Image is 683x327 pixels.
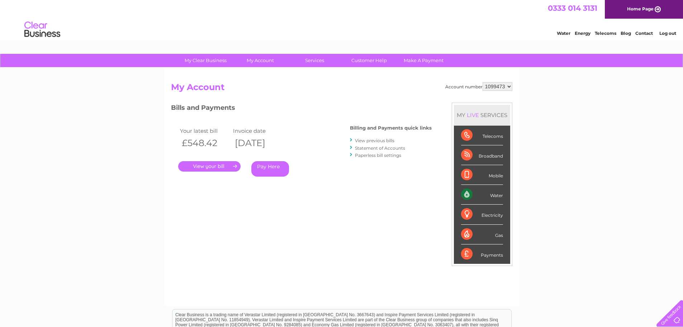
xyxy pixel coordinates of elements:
[461,185,503,205] div: Water
[575,31,590,36] a: Energy
[355,138,394,143] a: View previous bills
[231,126,285,136] td: Invoice date
[350,125,432,131] h4: Billing and Payments quick links
[461,126,503,145] div: Telecoms
[172,4,511,35] div: Clear Business is a trading name of Verastar Limited (registered in [GEOGRAPHIC_DATA] No. 3667643...
[355,153,401,158] a: Paperless bill settings
[461,145,503,165] div: Broadband
[394,54,453,67] a: Make A Payment
[231,54,290,67] a: My Account
[178,136,232,150] th: £548.42
[454,105,510,125] div: MY SERVICES
[461,205,503,224] div: Electricity
[178,126,232,136] td: Your latest bill
[461,244,503,264] div: Payments
[176,54,235,67] a: My Clear Business
[178,161,241,172] a: .
[635,31,653,36] a: Contact
[171,82,512,96] h2: My Account
[355,145,405,151] a: Statement of Accounts
[461,225,503,244] div: Gas
[659,31,676,36] a: Log out
[548,4,597,13] a: 0333 014 3131
[595,31,616,36] a: Telecoms
[445,82,512,91] div: Account number
[465,112,480,118] div: LIVE
[171,103,432,115] h3: Bills and Payments
[461,165,503,185] div: Mobile
[24,19,61,41] img: logo.png
[340,54,399,67] a: Customer Help
[621,31,631,36] a: Blog
[251,161,289,177] a: Pay Here
[557,31,570,36] a: Water
[231,136,285,150] th: [DATE]
[285,54,344,67] a: Services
